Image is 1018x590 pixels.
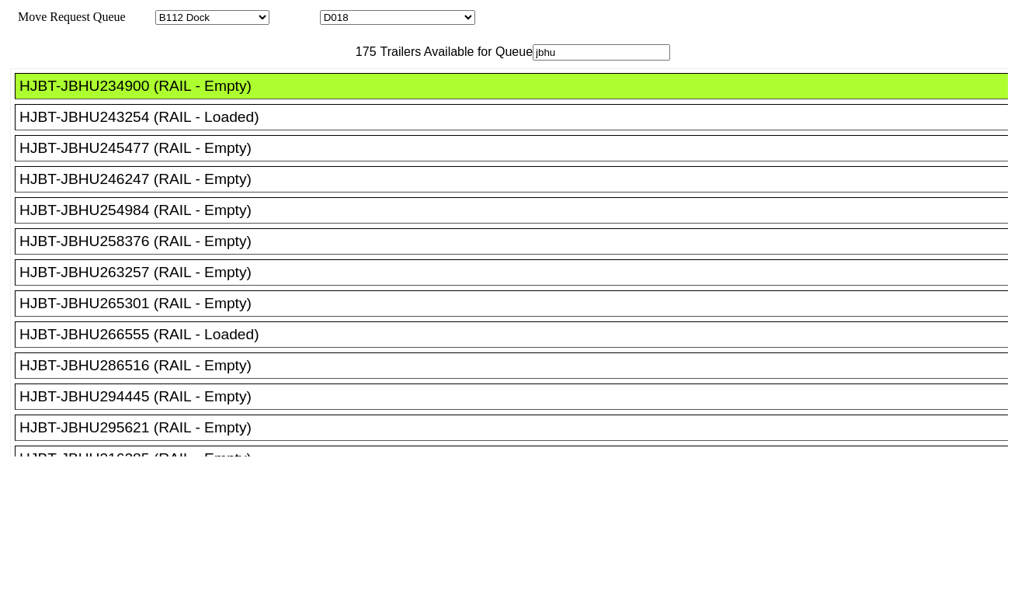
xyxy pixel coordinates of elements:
[19,357,1017,374] div: HJBT-JBHU286516 (RAIL - Empty)
[19,233,1017,250] div: HJBT-JBHU258376 (RAIL - Empty)
[128,10,152,23] span: Area
[19,326,1017,343] div: HJBT-JBHU266555 (RAIL - Loaded)
[19,78,1017,95] div: HJBT-JBHU234900 (RAIL - Empty)
[10,10,126,23] span: Move Request Queue
[19,171,1017,188] div: HJBT-JBHU246247 (RAIL - Empty)
[348,45,377,58] span: 175
[533,44,670,61] input: Filter Available Trailers
[19,450,1017,467] div: HJBT-JBHU316285 (RAIL - Empty)
[19,419,1017,436] div: HJBT-JBHU295621 (RAIL - Empty)
[19,202,1017,219] div: HJBT-JBHU254984 (RAIL - Empty)
[19,388,1017,405] div: HJBT-JBHU294445 (RAIL - Empty)
[19,264,1017,281] div: HJBT-JBHU263257 (RAIL - Empty)
[19,295,1017,312] div: HJBT-JBHU265301 (RAIL - Empty)
[273,10,317,23] span: Location
[377,45,533,58] span: Trailers Available for Queue
[19,109,1017,126] div: HJBT-JBHU243254 (RAIL - Loaded)
[19,140,1017,157] div: HJBT-JBHU245477 (RAIL - Empty)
